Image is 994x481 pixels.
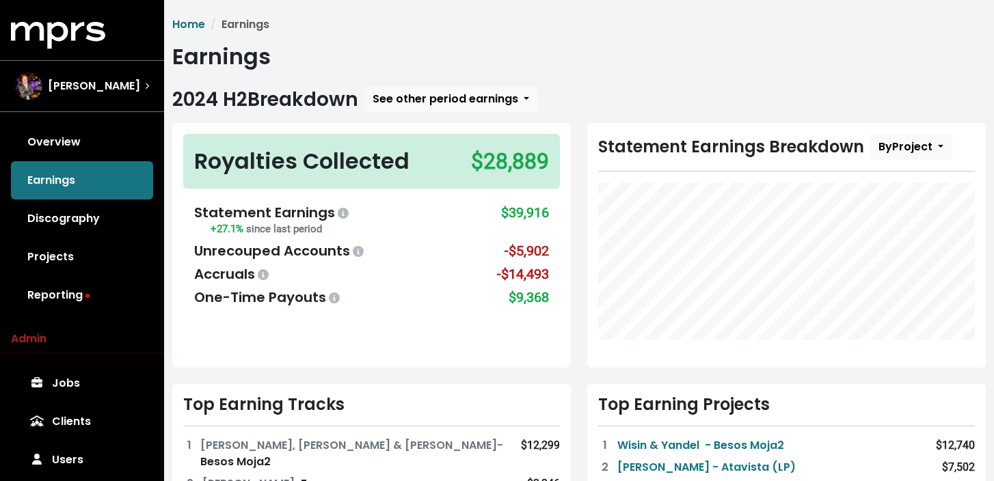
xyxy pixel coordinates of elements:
div: -$5,902 [505,240,549,261]
button: See other period earnings [364,86,538,112]
a: Jobs [11,364,153,402]
div: Accruals [194,264,271,284]
div: $7,502 [942,459,975,476]
div: Top Earning Projects [598,395,975,415]
nav: breadcrumb [172,16,986,33]
span: [PERSON_NAME] [48,78,140,94]
a: Users [11,441,153,479]
a: Clients [11,402,153,441]
div: $9,368 [509,287,549,307]
div: 1 [598,437,612,454]
div: Statement Earnings [194,202,351,223]
img: The selected account / producer [15,72,42,100]
h1: Earnings [172,44,986,70]
span: See other period earnings [373,91,518,107]
div: 1 [183,437,195,470]
div: -$14,493 [497,264,549,284]
a: Reporting [11,276,153,314]
div: Besos Moja2 [200,437,521,470]
button: ByProject [870,134,952,160]
a: Discography [11,200,153,238]
div: $39,916 [501,202,549,238]
div: 2 [598,459,612,476]
h2: 2024 H2 Breakdown [172,88,358,111]
div: Statement Earnings Breakdown [598,134,975,160]
a: Home [172,16,205,32]
div: Top Earning Tracks [183,395,560,415]
span: By Project [878,139,932,154]
div: $12,740 [936,437,975,454]
div: $12,299 [521,437,560,470]
small: +27.1% [211,223,322,235]
div: One-Time Payouts [194,287,342,307]
a: Projects [11,238,153,276]
span: [PERSON_NAME], [PERSON_NAME] & [PERSON_NAME] - [200,437,503,453]
a: mprs logo [11,27,105,42]
div: Unrecouped Accounts [194,240,366,261]
a: Overview [11,123,153,161]
li: Earnings [205,16,269,33]
div: $28,889 [471,145,549,178]
div: Royalties Collected [194,145,409,178]
a: [PERSON_NAME] - Atavista (LP) [617,459,796,476]
a: Wisin & Yandel - Besos Moja2 [617,437,784,454]
span: since last period [246,223,322,235]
